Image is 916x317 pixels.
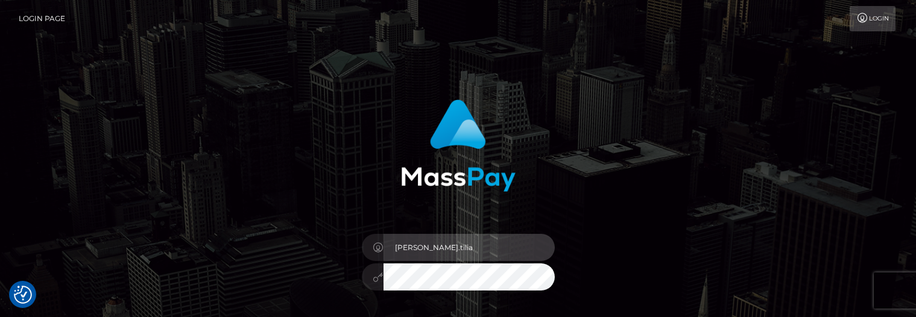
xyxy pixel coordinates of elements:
[850,6,895,31] a: Login
[14,286,32,304] img: Revisit consent button
[401,99,516,192] img: MassPay Login
[14,286,32,304] button: Consent Preferences
[19,6,65,31] a: Login Page
[384,234,555,261] input: Username...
